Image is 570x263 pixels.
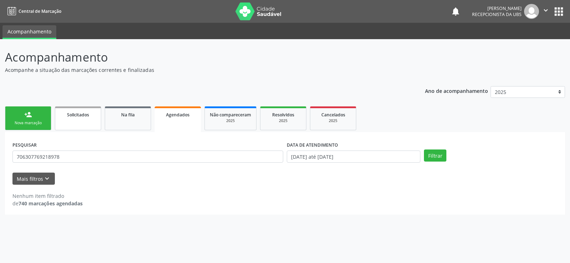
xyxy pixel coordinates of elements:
[472,11,522,17] span: Recepcionista da UBS
[287,151,420,163] input: Selecione um intervalo
[210,112,251,118] span: Não compareceram
[43,175,51,183] i: keyboard_arrow_down
[19,8,61,14] span: Central de Marcação
[2,25,56,39] a: Acompanhamento
[210,118,251,123] div: 2025
[321,112,345,118] span: Cancelados
[12,200,83,207] div: de
[265,118,301,123] div: 2025
[451,6,461,16] button: notifications
[5,66,397,74] p: Acompanhe a situação das marcações correntes e finalizadas
[287,140,338,151] label: DATA DE ATENDIMENTO
[12,192,83,200] div: Nenhum item filtrado
[19,200,83,207] strong: 740 marcações agendadas
[24,111,32,119] div: person_add
[10,120,46,126] div: Nova marcação
[472,5,522,11] div: [PERSON_NAME]
[524,4,539,19] img: img
[315,118,351,123] div: 2025
[424,149,446,162] button: Filtrar
[12,151,283,163] input: Nome, CNS
[121,112,135,118] span: Na fila
[166,112,190,118] span: Agendados
[539,4,553,19] button: 
[5,5,61,17] a: Central de Marcação
[5,48,397,66] p: Acompanhamento
[12,173,55,185] button: Mais filtroskeyboard_arrow_down
[542,6,550,14] i: 
[12,140,37,151] label: PESQUISAR
[67,112,89,118] span: Solicitados
[425,86,488,95] p: Ano de acompanhamento
[272,112,294,118] span: Resolvidos
[553,5,565,18] button: apps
